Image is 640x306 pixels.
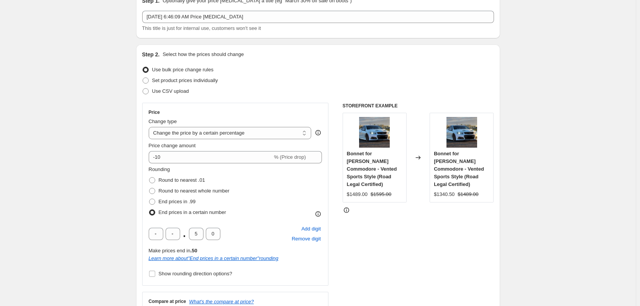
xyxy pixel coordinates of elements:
[292,235,321,243] span: Remove digit
[371,191,391,198] strike: $1595.00
[314,129,322,137] div: help
[290,234,322,244] button: Remove placeholder
[434,191,455,198] div: $1340.50
[142,11,494,23] input: 30% off holiday sale
[159,209,226,215] span: End prices in a certain number
[189,299,254,304] button: What's the compare at price?
[142,51,160,58] h2: Step 2.
[166,228,180,240] input: ﹡
[149,228,163,240] input: ﹡
[149,255,279,261] i: Learn more about " End prices in a certain number " rounding
[446,117,477,148] img: BonnetforVFHoldenCommodore-VentedSportsStyle_RoadLegalCertified_1ab_80x.png
[149,143,196,148] span: Price change amount
[206,228,220,240] input: ﹡
[301,225,321,233] span: Add digit
[434,151,484,187] span: Bonnet for [PERSON_NAME] Commodore - Vented Sports Style (Road Legal Certified)
[274,154,306,160] span: % (Price drop)
[190,248,197,253] b: .50
[159,177,205,183] span: Round to nearest .01
[149,255,279,261] a: Learn more about"End prices in a certain number"rounding
[159,188,230,194] span: Round to nearest whole number
[300,224,322,234] button: Add placeholder
[152,77,218,83] span: Set product prices individually
[149,298,186,304] h3: Compare at price
[347,191,368,198] div: $1489.00
[343,103,494,109] h6: STOREFRONT EXAMPLE
[149,118,177,124] span: Change type
[159,271,232,276] span: Show rounding direction options?
[458,191,478,198] strike: $1489.00
[149,151,272,163] input: -15
[162,51,244,58] p: Select how the prices should change
[152,88,189,94] span: Use CSV upload
[159,199,196,204] span: End prices in .99
[149,166,170,172] span: Rounding
[189,228,203,240] input: ﹡
[347,151,397,187] span: Bonnet for [PERSON_NAME] Commodore - Vented Sports Style (Road Legal Certified)
[149,248,197,253] span: Make prices end in
[149,109,160,115] h3: Price
[142,25,261,31] span: This title is just for internal use, customers won't see it
[152,67,213,72] span: Use bulk price change rules
[359,117,390,148] img: BonnetforVFHoldenCommodore-VentedSportsStyle_RoadLegalCertified_1ab_80x.png
[182,228,187,240] span: .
